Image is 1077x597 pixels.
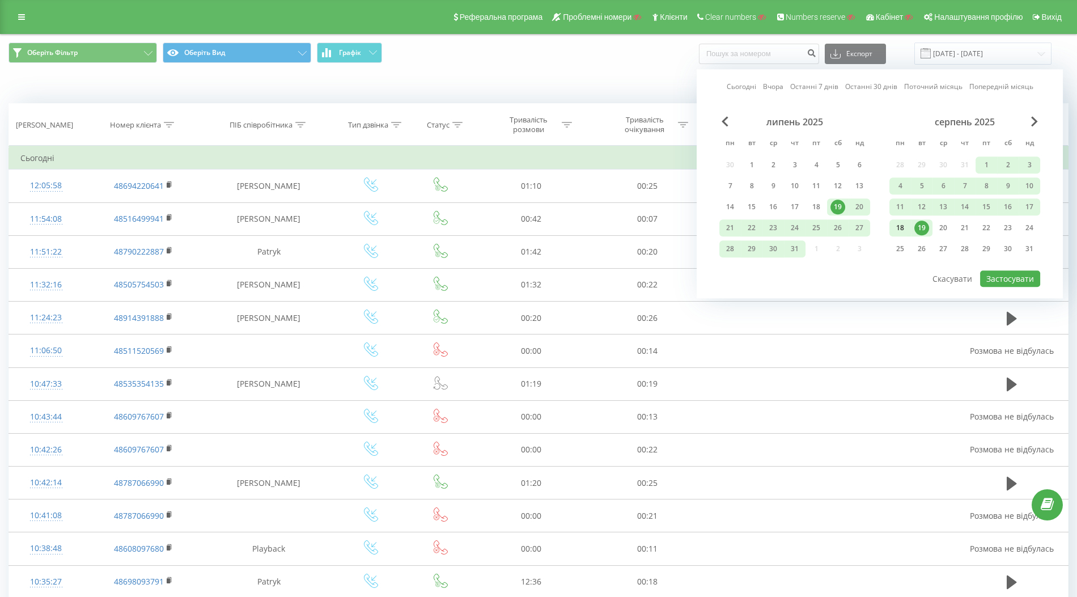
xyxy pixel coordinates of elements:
[876,12,904,22] span: Кабінет
[956,136,973,153] abbr: четвер
[784,177,805,194] div: чт 10 лип 2025 р.
[805,156,827,173] div: пт 4 лип 2025 р.
[204,170,334,202] td: [PERSON_NAME]
[20,439,72,461] div: 10:42:26
[114,279,164,290] a: 48505754503
[957,200,972,214] div: 14
[473,268,590,301] td: 01:32
[722,116,728,126] span: Previous Month
[427,120,450,130] div: Статус
[114,510,164,521] a: 48787066990
[893,200,908,214] div: 11
[1019,156,1040,173] div: нд 3 серп 2025 р.
[790,82,838,92] a: Останні 7 днів
[784,156,805,173] div: чт 3 лип 2025 р.
[766,200,781,214] div: 16
[614,115,675,134] div: Тривалість очікування
[719,116,870,128] div: липень 2025
[784,198,805,215] div: чт 17 лип 2025 р.
[590,202,706,235] td: 00:07
[845,82,897,92] a: Останні 30 днів
[110,120,161,130] div: Номер клієнта
[999,136,1016,153] abbr: субота
[979,242,994,256] div: 29
[1000,221,1015,235] div: 23
[970,345,1054,356] span: Розмова не відбулась
[114,378,164,389] a: 48535354135
[889,177,911,194] div: пн 4 серп 2025 р.
[762,240,784,257] div: ср 30 лип 2025 р.
[827,198,849,215] div: сб 19 лип 2025 р.
[1021,136,1038,153] abbr: неділя
[889,116,1040,128] div: серпень 2025
[114,477,164,488] a: 48787066990
[935,136,952,153] abbr: середа
[976,240,997,257] div: пт 29 серп 2025 р.
[114,576,164,587] a: 48698093791
[786,136,803,153] abbr: четвер
[827,177,849,194] div: сб 12 лип 2025 р.
[829,136,846,153] abbr: субота
[741,219,762,236] div: вт 22 лип 2025 р.
[473,170,590,202] td: 01:10
[849,219,870,236] div: нд 27 лип 2025 р.
[957,179,972,193] div: 7
[744,179,759,193] div: 8
[1000,179,1015,193] div: 9
[893,242,908,256] div: 25
[809,179,824,193] div: 11
[904,82,962,92] a: Поточний місяць
[976,198,997,215] div: пт 15 серп 2025 р.
[954,177,976,194] div: чт 7 серп 2025 р.
[473,499,590,532] td: 00:00
[979,200,994,214] div: 15
[723,200,737,214] div: 14
[957,221,972,235] div: 21
[762,198,784,215] div: ср 16 лип 2025 р.
[762,219,784,236] div: ср 23 лип 2025 р.
[204,268,334,301] td: [PERSON_NAME]
[997,177,1019,194] div: сб 9 серп 2025 р.
[980,270,1040,287] button: Застосувати
[20,472,72,494] div: 10:42:14
[473,202,590,235] td: 00:42
[763,82,783,92] a: Вчора
[719,198,741,215] div: пн 14 лип 2025 р.
[766,179,781,193] div: 9
[204,467,334,499] td: [PERSON_NAME]
[805,198,827,215] div: пт 18 лип 2025 р.
[473,532,590,565] td: 00:00
[805,219,827,236] div: пт 25 лип 2025 р.
[830,200,845,214] div: 19
[744,158,759,172] div: 1
[852,200,867,214] div: 20
[20,340,72,362] div: 11:06:50
[204,235,334,268] td: Patryk
[348,120,388,130] div: Тип дзвінка
[976,177,997,194] div: пт 8 серп 2025 р.
[590,235,706,268] td: 00:20
[766,221,781,235] div: 23
[204,367,334,400] td: [PERSON_NAME]
[936,242,951,256] div: 27
[762,177,784,194] div: ср 9 лип 2025 р.
[765,136,782,153] abbr: середа
[997,156,1019,173] div: сб 2 серп 2025 р.
[914,200,929,214] div: 12
[590,170,706,202] td: 00:25
[16,120,73,130] div: [PERSON_NAME]
[936,179,951,193] div: 6
[20,373,72,395] div: 10:47:33
[926,270,978,287] button: Скасувати
[979,221,994,235] div: 22
[787,242,802,256] div: 31
[1022,221,1037,235] div: 24
[204,302,334,335] td: [PERSON_NAME]
[932,240,954,257] div: ср 27 серп 2025 р.
[20,241,72,263] div: 11:51:22
[114,345,164,356] a: 48511520569
[114,444,164,455] a: 48609767607
[914,242,929,256] div: 26
[114,411,164,422] a: 48609767607
[723,242,737,256] div: 28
